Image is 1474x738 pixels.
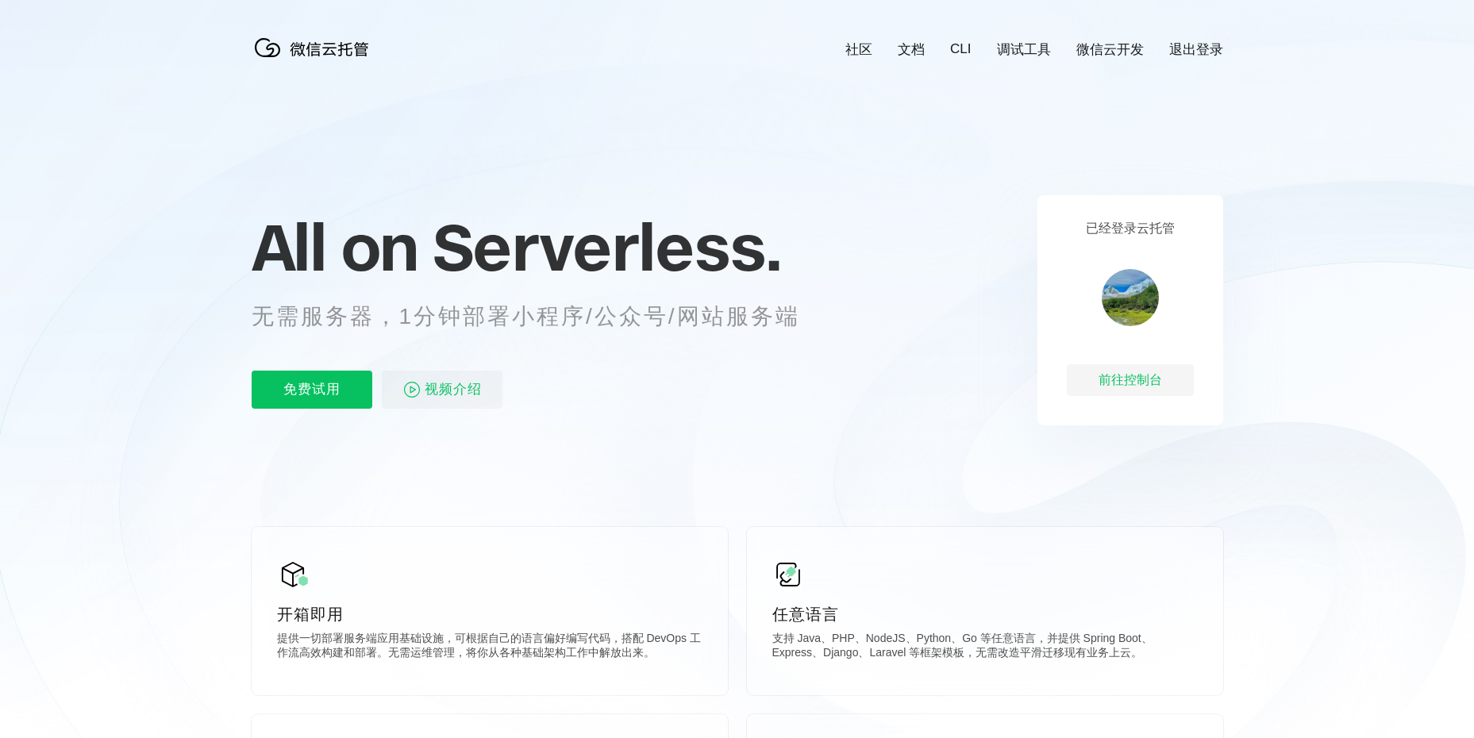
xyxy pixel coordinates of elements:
[1169,40,1223,59] a: 退出登录
[898,40,925,59] a: 文档
[1076,40,1144,59] a: 微信云开发
[252,371,372,409] p: 免费试用
[252,32,379,63] img: 微信云托管
[845,40,872,59] a: 社区
[252,52,379,66] a: 微信云托管
[997,40,1051,59] a: 调试工具
[277,632,702,663] p: 提供一切部署服务端应用基础设施，可根据自己的语言偏好编写代码，搭配 DevOps 工作流高效构建和部署。无需运维管理，将你从各种基础架构工作中解放出来。
[433,207,781,286] span: Serverless.
[772,603,1198,625] p: 任意语言
[772,632,1198,663] p: 支持 Java、PHP、NodeJS、Python、Go 等任意语言，并提供 Spring Boot、Express、Django、Laravel 等框架模板，无需改造平滑迁移现有业务上云。
[1086,221,1175,237] p: 已经登录云托管
[252,207,418,286] span: All on
[425,371,482,409] span: 视频介绍
[252,301,829,332] p: 无需服务器，1分钟部署小程序/公众号/网站服务端
[1067,364,1194,396] div: 前往控制台
[277,603,702,625] p: 开箱即用
[950,41,971,57] a: CLI
[402,380,421,399] img: video_play.svg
